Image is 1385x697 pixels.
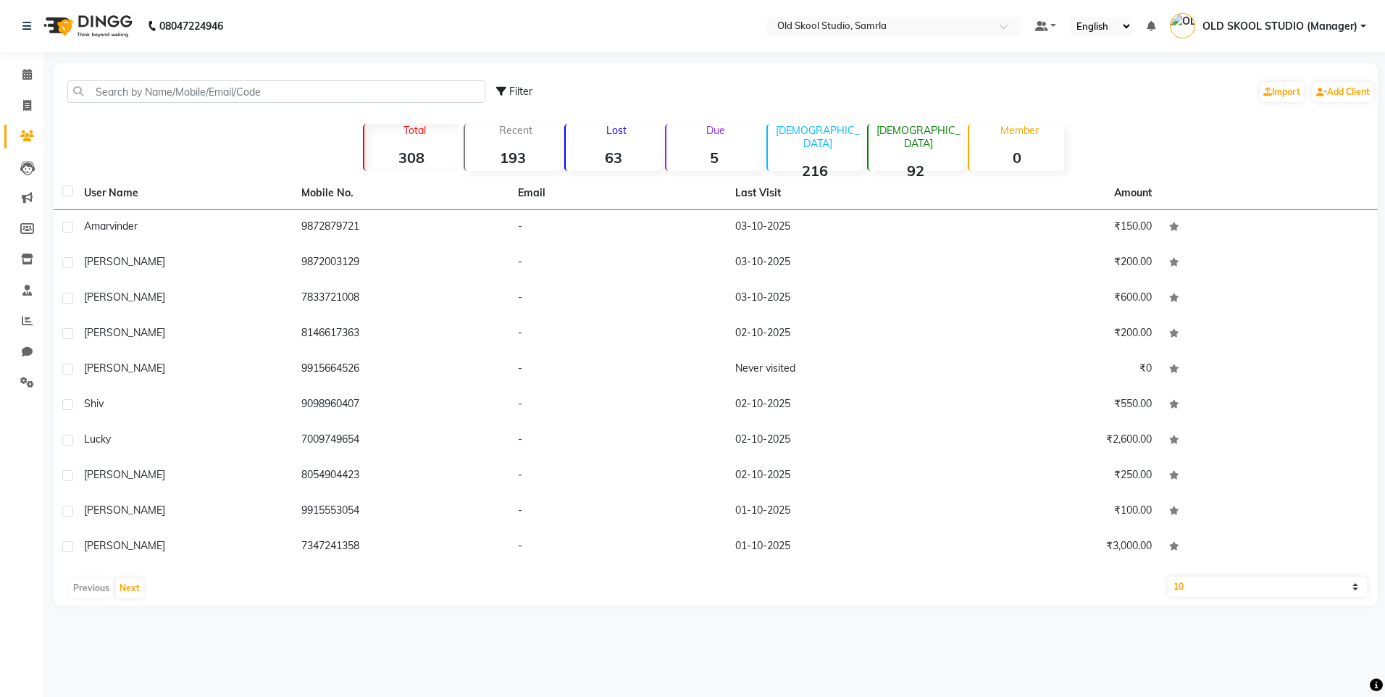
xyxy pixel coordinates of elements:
[1202,19,1357,34] span: OLD SKOOL STUDIO (Manager)
[727,530,944,565] td: 01-10-2025
[944,246,1161,281] td: ₹200.00
[666,149,761,167] strong: 5
[944,530,1161,565] td: ₹3,000.00
[293,423,510,459] td: 7009749654
[969,149,1064,167] strong: 0
[975,124,1064,137] p: Member
[727,494,944,530] td: 01-10-2025
[293,281,510,317] td: 7833721008
[509,85,532,98] span: Filter
[944,494,1161,530] td: ₹100.00
[944,352,1161,388] td: ₹0
[509,530,727,565] td: -
[465,149,560,167] strong: 193
[293,246,510,281] td: 9872003129
[1105,177,1160,209] th: Amount
[509,423,727,459] td: -
[727,210,944,246] td: 03-10-2025
[37,6,136,46] img: logo
[727,317,944,352] td: 02-10-2025
[159,6,223,46] b: 08047224946
[84,539,165,552] span: [PERSON_NAME]
[84,291,165,304] span: [PERSON_NAME]
[1170,13,1195,38] img: OLD SKOOL STUDIO (Manager)
[293,459,510,494] td: 8054904423
[84,433,111,446] span: lucky
[116,578,143,598] button: Next
[727,246,944,281] td: 03-10-2025
[572,124,661,137] p: Lost
[293,388,510,423] td: 9098960407
[509,210,727,246] td: -
[84,255,165,268] span: [PERSON_NAME]
[293,177,510,210] th: Mobile No.
[293,494,510,530] td: 9915553054
[509,246,727,281] td: -
[944,388,1161,423] td: ₹550.00
[869,162,963,180] strong: 92
[509,494,727,530] td: -
[509,388,727,423] td: -
[84,504,165,517] span: [PERSON_NAME]
[944,281,1161,317] td: ₹600.00
[84,362,165,375] span: [PERSON_NAME]
[293,352,510,388] td: 9915664526
[768,162,863,180] strong: 216
[75,177,293,210] th: User Name
[471,124,560,137] p: Recent
[774,124,863,150] p: [DEMOGRAPHIC_DATA]
[509,177,727,210] th: Email
[84,468,165,481] span: [PERSON_NAME]
[509,352,727,388] td: -
[874,124,963,150] p: [DEMOGRAPHIC_DATA]
[84,326,165,339] span: [PERSON_NAME]
[293,530,510,565] td: 7347241358
[944,210,1161,246] td: ₹150.00
[293,317,510,352] td: 8146617363
[669,124,761,137] p: Due
[84,220,138,233] span: amarvinder
[364,149,459,167] strong: 308
[727,423,944,459] td: 02-10-2025
[727,388,944,423] td: 02-10-2025
[944,459,1161,494] td: ₹250.00
[509,281,727,317] td: -
[727,281,944,317] td: 03-10-2025
[727,352,944,388] td: Never visited
[509,317,727,352] td: -
[944,317,1161,352] td: ₹200.00
[727,459,944,494] td: 02-10-2025
[944,423,1161,459] td: ₹2,600.00
[84,397,104,410] span: shiv
[1313,82,1373,102] a: Add Client
[1260,82,1304,102] a: Import
[293,210,510,246] td: 9872879721
[727,177,944,210] th: Last Visit
[370,124,459,137] p: Total
[566,149,661,167] strong: 63
[509,459,727,494] td: -
[67,80,485,103] input: Search by Name/Mobile/Email/Code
